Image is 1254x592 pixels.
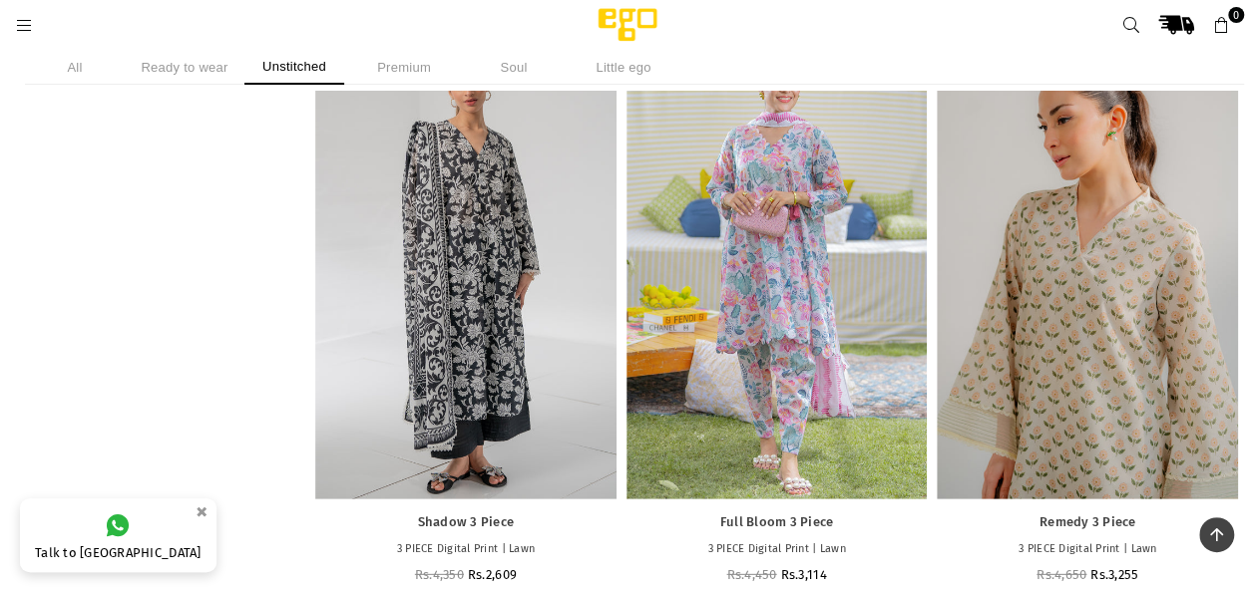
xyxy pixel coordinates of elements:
p: 3 PIECE Digital Print | Lawn [636,541,918,558]
li: Ready to wear [135,50,234,85]
span: Rs.2,609 [468,567,517,582]
a: Search [1113,7,1149,43]
li: Premium [354,50,454,85]
p: 3 PIECE Digital Print | Lawn [947,541,1228,558]
a: Menu [6,17,42,32]
a: 0 [1203,7,1239,43]
li: Little ego [574,50,673,85]
span: Rs.3,114 [780,567,826,582]
span: 0 [1228,7,1244,23]
img: Ego [543,5,712,45]
a: Remedy 3 Piece [947,514,1228,531]
p: 3 PIECE Digital Print | Lawn [325,541,607,558]
span: Rs.4,650 [1037,567,1086,582]
a: Full Bloom 3 Piece [636,514,918,531]
span: Rs.4,350 [415,567,464,582]
span: Rs.4,450 [726,567,776,582]
a: Talk to [GEOGRAPHIC_DATA] [20,498,216,572]
li: Unstitched [244,50,344,85]
a: Shadow 3 Piece [325,514,607,531]
li: All [25,50,125,85]
button: × [190,495,213,528]
span: Rs.3,255 [1090,567,1138,582]
a: Shadow 3 Piece [315,48,617,498]
li: Soul [464,50,564,85]
a: Full Bloom 3 Piece [627,48,928,498]
a: Remedy 3 Piece [937,48,1238,498]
